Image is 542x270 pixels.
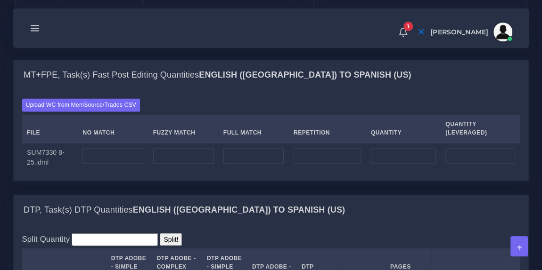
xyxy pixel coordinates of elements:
[14,60,528,90] div: MT+FPE, Task(s) Fast Post Editing QuantitiesEnglish ([GEOGRAPHIC_DATA]) TO Spanish (US)
[22,233,70,245] label: Split Quantity
[14,195,528,225] div: DTP, Task(s) DTP QuantitiesEnglish ([GEOGRAPHIC_DATA]) TO Spanish (US)
[133,205,345,214] b: English ([GEOGRAPHIC_DATA]) TO Spanish (US)
[493,23,512,41] img: avatar
[24,205,345,215] h4: DTP, Task(s) DTP Quantities
[160,233,182,246] input: Split!
[426,23,516,41] a: [PERSON_NAME]avatar
[78,115,148,143] th: No Match
[22,98,140,111] label: Upload WC from MemSource/Trados CSV
[441,115,520,143] th: Quantity (Leveraged)
[22,115,78,143] th: File
[22,143,78,173] td: SUM7330 8-25.idml
[24,70,411,80] h4: MT+FPE, Task(s) Fast Post Editing Quantities
[199,70,411,79] b: English ([GEOGRAPHIC_DATA]) TO Spanish (US)
[430,29,488,35] span: [PERSON_NAME]
[366,115,440,143] th: Quantity
[148,115,218,143] th: Fuzzy Match
[395,27,411,37] a: 1
[14,90,528,181] div: MT+FPE, Task(s) Fast Post Editing QuantitiesEnglish ([GEOGRAPHIC_DATA]) TO Spanish (US)
[218,115,288,143] th: Full Match
[403,22,413,31] span: 1
[288,115,366,143] th: Repetition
